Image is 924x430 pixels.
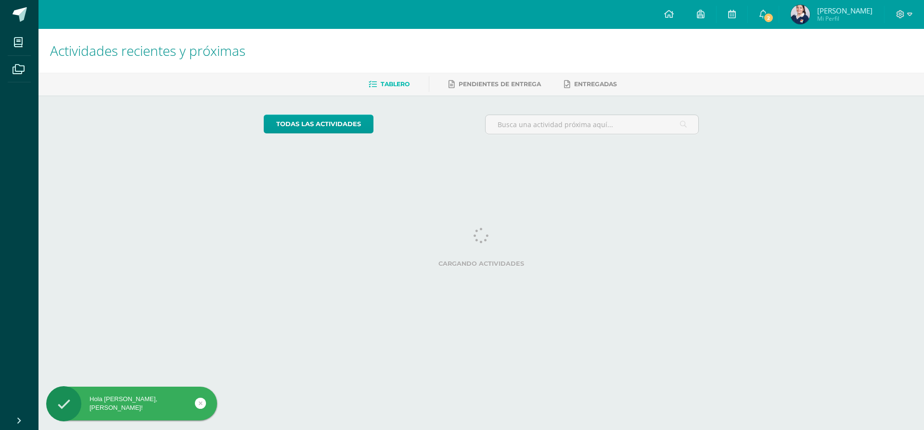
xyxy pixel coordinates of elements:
[459,80,541,88] span: Pendientes de entrega
[791,5,810,24] img: 341ea6629ce5f61a5af33c0ba16bd14f.png
[574,80,617,88] span: Entregadas
[763,13,774,23] span: 2
[486,115,699,134] input: Busca una actividad próxima aquí...
[381,80,410,88] span: Tablero
[564,77,617,92] a: Entregadas
[264,260,699,267] label: Cargando actividades
[449,77,541,92] a: Pendientes de entrega
[264,115,373,133] a: todas las Actividades
[369,77,410,92] a: Tablero
[817,14,873,23] span: Mi Perfil
[50,41,245,60] span: Actividades recientes y próximas
[46,395,217,412] div: Hola [PERSON_NAME], [PERSON_NAME]!
[817,6,873,15] span: [PERSON_NAME]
